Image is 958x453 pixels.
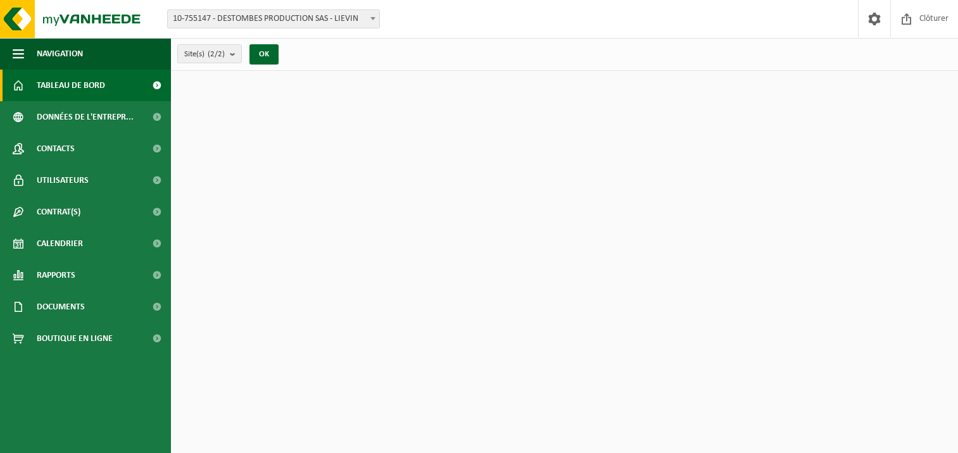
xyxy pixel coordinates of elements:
span: Site(s) [184,45,225,64]
span: Utilisateurs [37,164,89,196]
span: Documents [37,291,85,323]
span: Contacts [37,133,75,164]
count: (2/2) [208,50,225,58]
span: 10-755147 - DESTOMBES PRODUCTION SAS - LIEVIN [167,9,380,28]
button: OK [249,44,279,65]
span: 10-755147 - DESTOMBES PRODUCTION SAS - LIEVIN [168,10,379,28]
span: Navigation [37,38,83,70]
button: Site(s)(2/2) [177,44,242,63]
span: Rapports [37,259,75,291]
span: Calendrier [37,228,83,259]
span: Tableau de bord [37,70,105,101]
span: Données de l'entrepr... [37,101,134,133]
span: Boutique en ligne [37,323,113,354]
span: Contrat(s) [37,196,80,228]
